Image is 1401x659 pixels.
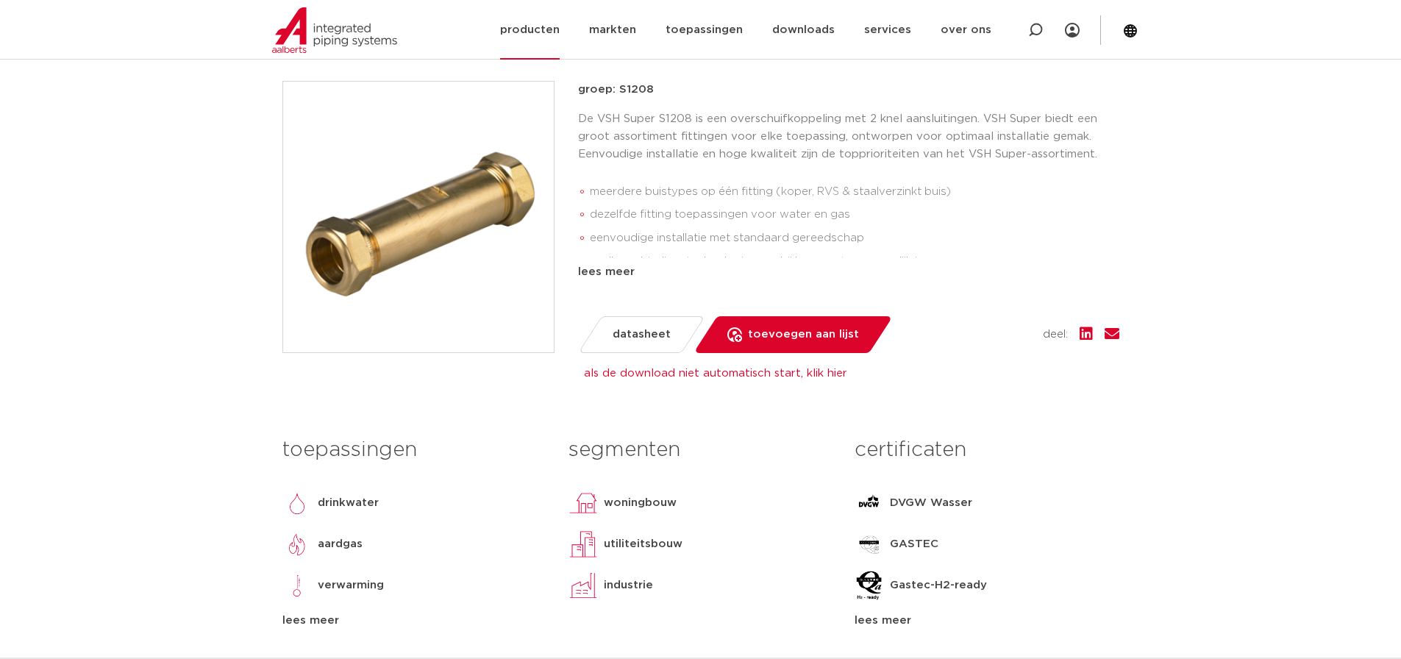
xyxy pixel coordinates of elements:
[590,250,1119,274] li: snelle verbindingstechnologie waarbij her-montage mogelijk is
[282,530,312,559] img: aardgas
[318,535,363,553] p: aardgas
[584,368,847,379] a: als de download niet automatisch start, klik hier
[890,494,972,512] p: DVGW Wasser
[590,180,1119,204] li: meerdere buistypes op één fitting (koper, RVS & staalverzinkt buis)
[568,435,833,465] h3: segmenten
[748,323,859,346] span: toevoegen aan lijst
[568,488,598,518] img: woningbouw
[590,227,1119,250] li: eenvoudige installatie met standaard gereedschap
[613,323,671,346] span: datasheet
[568,530,598,559] img: utiliteitsbouw
[890,535,938,553] p: GASTEC
[855,571,884,600] img: Gastec-H2-ready
[283,82,554,352] img: Product Image for VSH Super overschuifkoppeling (2 x knel)
[568,571,598,600] img: industrie
[578,263,1119,281] div: lees meer
[855,488,884,518] img: DVGW Wasser
[577,316,705,353] a: datasheet
[578,81,1119,99] p: groep: S1208
[604,577,653,594] p: industrie
[855,435,1119,465] h3: certificaten
[890,577,987,594] p: Gastec-H2-ready
[1043,326,1068,343] span: deel:
[282,612,546,630] div: lees meer
[282,435,546,465] h3: toepassingen
[855,612,1119,630] div: lees meer
[318,577,384,594] p: verwarming
[604,494,677,512] p: woningbouw
[318,494,379,512] p: drinkwater
[590,203,1119,227] li: dezelfde fitting toepassingen voor water en gas
[282,488,312,518] img: drinkwater
[578,110,1119,163] p: De VSH Super S1208 is een overschuifkoppeling met 2 knel aansluitingen. VSH Super biedt een groot...
[855,530,884,559] img: GASTEC
[604,535,682,553] p: utiliteitsbouw
[282,571,312,600] img: verwarming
